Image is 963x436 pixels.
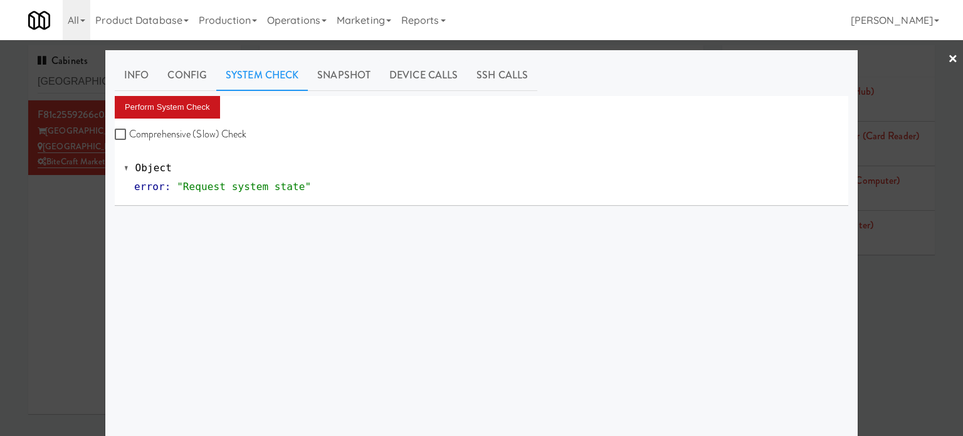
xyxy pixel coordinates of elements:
a: Info [115,60,158,91]
a: × [948,40,958,79]
a: Snapshot [308,60,380,91]
a: Config [158,60,216,91]
span: Object [135,162,172,174]
span: error [134,181,165,193]
label: Comprehensive (Slow) Check [115,125,247,144]
button: Perform System Check [115,96,220,119]
a: Device Calls [380,60,467,91]
a: System Check [216,60,308,91]
span: : [165,181,171,193]
a: SSH Calls [467,60,537,91]
img: Micromart [28,9,50,31]
input: Comprehensive (Slow) Check [115,130,129,140]
span: "Request system state" [177,181,311,193]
